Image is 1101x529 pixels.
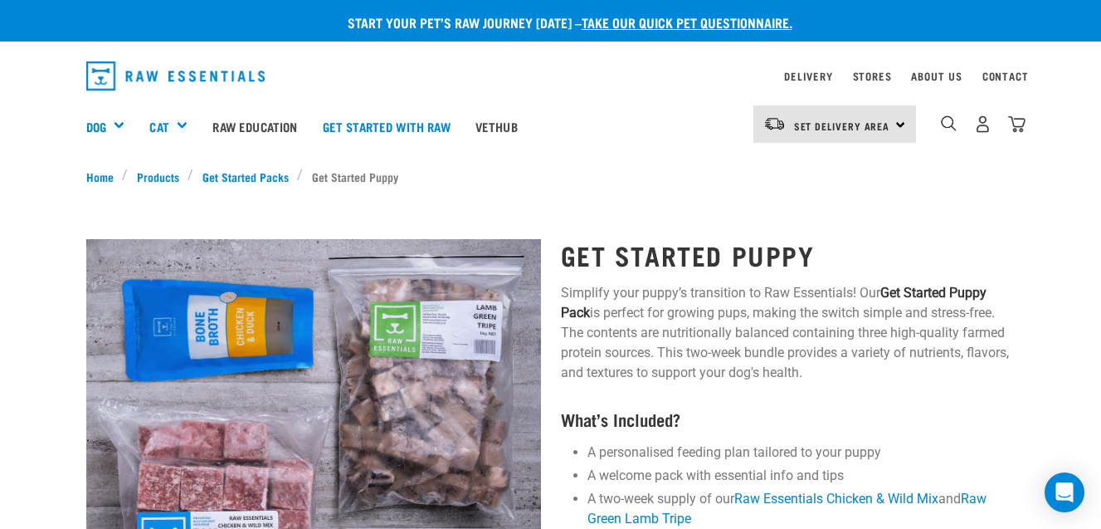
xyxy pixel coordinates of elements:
a: Stores [853,73,892,79]
a: Raw Essentials Chicken & Wild Mix [734,491,938,507]
a: Cat [149,117,168,136]
a: Get Started Packs [193,168,297,185]
p: Simplify your puppy’s transition to Raw Essentials! Our is perfect for growing pups, making the s... [561,283,1016,383]
img: home-icon@2x.png [1008,115,1025,133]
img: van-moving.png [763,116,786,131]
h1: Get Started Puppy [561,240,1016,270]
a: Raw Education [200,93,309,159]
a: Vethub [463,93,530,159]
nav: dropdown navigation [73,55,1029,97]
li: A welcome pack with essential info and tips [587,466,1016,486]
a: take our quick pet questionnaire. [582,18,792,26]
span: Set Delivery Area [794,123,890,129]
a: Dog [86,117,106,136]
a: About Us [911,73,962,79]
img: user.png [974,115,991,133]
a: Home [86,168,123,185]
div: Open Intercom Messenger [1045,473,1084,512]
a: Delivery [784,73,832,79]
a: Products [128,168,188,185]
img: home-icon-1@2x.png [941,115,957,131]
a: Contact [982,73,1029,79]
a: Get started with Raw [310,93,463,159]
li: A personalised feeding plan tailored to your puppy [587,443,1016,463]
img: Raw Essentials Logo [86,61,266,91]
nav: breadcrumbs [86,168,1016,185]
li: A two-week supply of our and [587,489,1016,529]
strong: What’s Included? [561,414,680,424]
